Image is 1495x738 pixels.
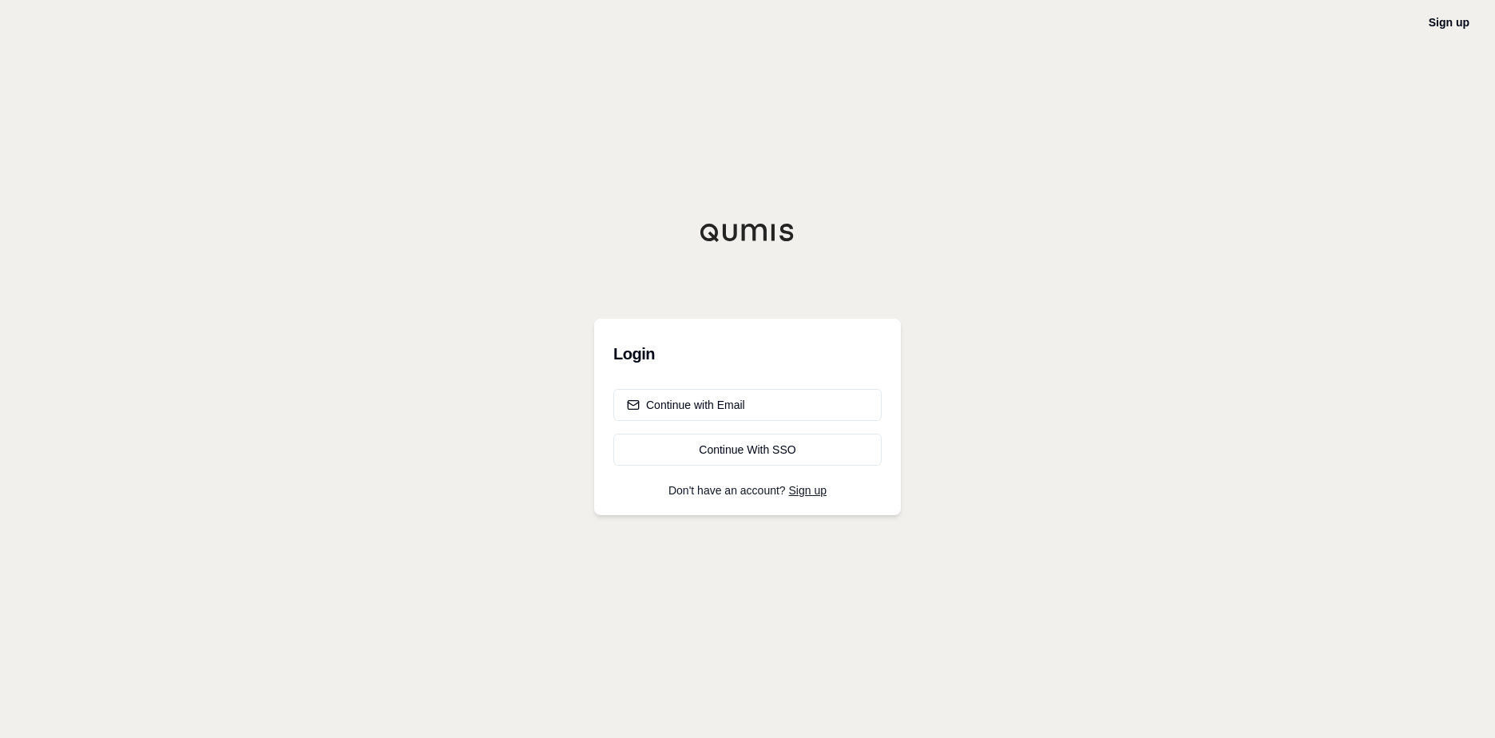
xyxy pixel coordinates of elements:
[613,338,882,370] h3: Login
[789,484,827,497] a: Sign up
[613,485,882,496] p: Don't have an account?
[613,389,882,421] button: Continue with Email
[613,434,882,466] a: Continue With SSO
[627,397,745,413] div: Continue with Email
[700,223,795,242] img: Qumis
[1429,16,1469,29] a: Sign up
[627,442,868,458] div: Continue With SSO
